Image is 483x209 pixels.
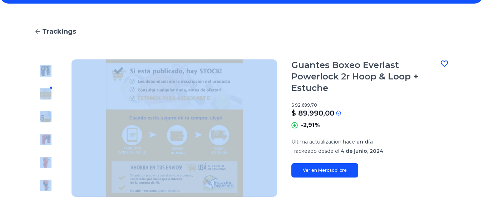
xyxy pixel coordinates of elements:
[341,148,383,154] span: 4 de junio, 2024
[291,108,334,118] p: $ 89.990,00
[40,111,51,122] img: Guantes Boxeo Everlast Powerlock 2r Hoop & Loop + Estuche
[40,180,51,191] img: Guantes Boxeo Everlast Powerlock 2r Hoop & Loop + Estuche
[40,134,51,145] img: Guantes Boxeo Everlast Powerlock 2r Hoop & Loop + Estuche
[291,163,358,178] a: Ver en Mercadolibre
[40,65,51,77] img: Guantes Boxeo Everlast Powerlock 2r Hoop & Loop + Estuche
[291,138,355,145] span: Ultima actualizacion hace
[42,26,76,37] span: Trackings
[40,157,51,168] img: Guantes Boxeo Everlast Powerlock 2r Hoop & Loop + Estuche
[34,26,449,37] a: Trackings
[291,148,339,154] span: Trackeado desde el
[356,138,373,145] span: un día
[72,59,277,197] img: Guantes Boxeo Everlast Powerlock 2r Hoop & Loop + Estuche
[291,102,449,108] p: $ 92.689,70
[40,88,51,99] img: Guantes Boxeo Everlast Powerlock 2r Hoop & Loop + Estuche
[301,121,320,130] p: -2,91%
[291,59,440,94] h1: Guantes Boxeo Everlast Powerlock 2r Hoop & Loop + Estuche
